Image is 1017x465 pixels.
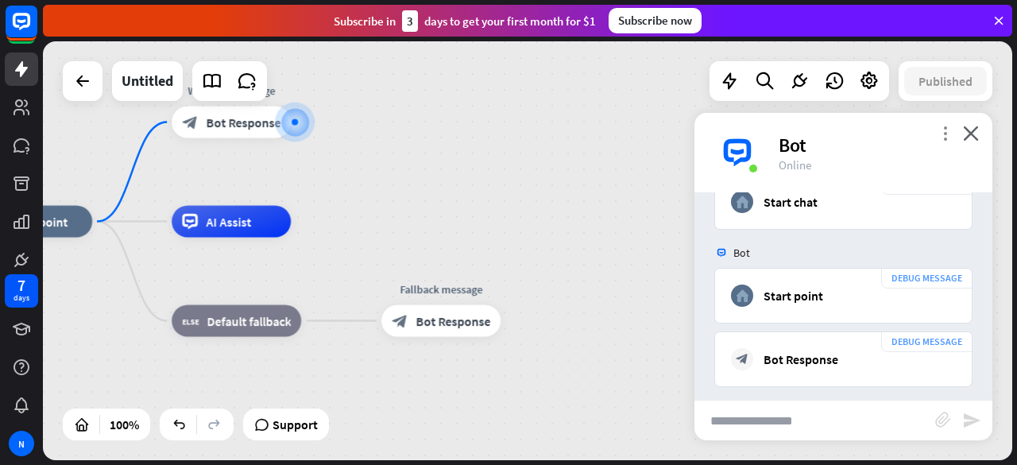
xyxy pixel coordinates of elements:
[207,313,291,329] span: Default fallback
[182,114,198,130] i: block_bot_response
[938,126,953,141] i: more_vert
[369,281,512,297] div: Fallback message
[764,351,838,367] div: Bot Response
[13,6,60,54] button: Open LiveChat chat widget
[779,157,973,172] div: Online
[122,61,173,101] div: Untitled
[731,348,753,370] i: block_bot_response
[731,285,753,307] i: home_2
[392,313,408,329] i: block_bot_response
[182,313,199,329] i: block_fallback
[105,412,144,437] div: 100%
[764,288,823,304] div: Start point
[160,83,303,99] div: Welcome message
[609,8,702,33] div: Subscribe now
[402,10,418,32] div: 3
[733,246,750,260] span: Bot
[334,10,596,32] div: Subscribe in days to get your first month for $1
[273,412,318,437] span: Support
[206,114,280,130] span: Bot Response
[962,411,981,430] i: send
[881,268,973,289] div: DEBUG MESSAGE
[5,274,38,308] a: 7 days
[9,431,34,456] div: N
[731,191,753,213] i: home_2
[764,194,818,210] div: Start chat
[779,133,973,157] div: Bot
[206,214,251,230] span: AI Assist
[416,313,490,329] span: Bot Response
[14,293,29,304] div: days
[17,278,25,293] div: 7
[8,214,68,230] span: Start point
[963,126,979,141] i: close
[881,331,973,352] div: DEBUG MESSAGE
[935,412,951,428] i: block_attachment
[904,67,987,95] button: Published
